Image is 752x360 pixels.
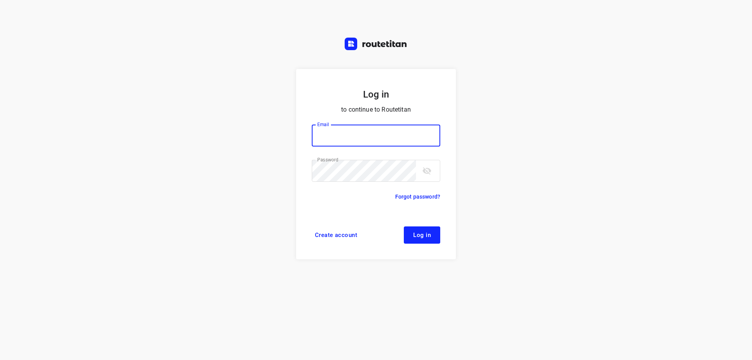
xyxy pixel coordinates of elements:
[312,104,440,115] p: to continue to Routetitan
[312,88,440,101] h5: Log in
[345,38,407,52] a: Routetitan
[312,226,360,244] a: Create account
[395,192,440,201] a: Forgot password?
[419,163,435,179] button: toggle password visibility
[345,38,407,50] img: Routetitan
[315,232,357,238] span: Create account
[404,226,440,244] button: Log in
[413,232,431,238] span: Log in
